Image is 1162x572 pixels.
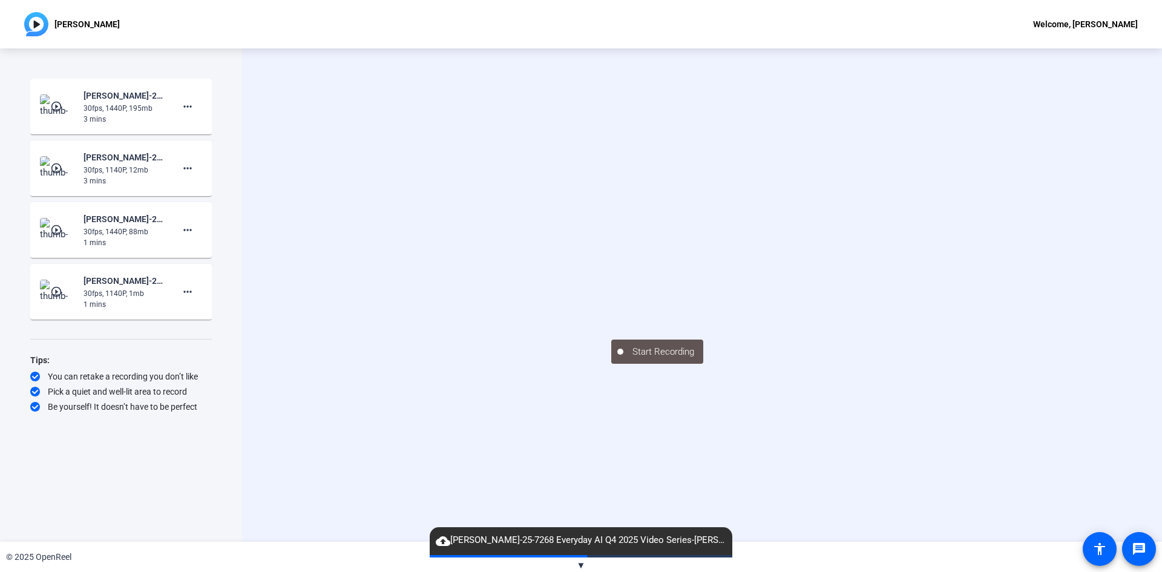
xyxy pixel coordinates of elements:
[436,534,450,548] mat-icon: cloud_upload
[1092,542,1107,556] mat-icon: accessibility
[84,274,165,288] div: [PERSON_NAME]-25-7268 Everyday AI Q4 2025 Video Series-[PERSON_NAME]-1758898283287-screen
[1033,17,1138,31] div: Welcome, [PERSON_NAME]
[84,165,165,176] div: 30fps, 1140P, 12mb
[180,284,195,299] mat-icon: more_horiz
[54,17,120,31] p: [PERSON_NAME]
[40,94,76,119] img: thumb-nail
[180,161,195,176] mat-icon: more_horiz
[6,551,71,564] div: © 2025 OpenReel
[430,533,732,548] span: [PERSON_NAME]-25-7268 Everyday AI Q4 2025 Video Series-[PERSON_NAME]-1758902977748-webcam
[611,340,703,364] button: Start Recording
[84,103,165,114] div: 30fps, 1440P, 195mb
[84,299,165,310] div: 1 mins
[577,560,586,571] span: ▼
[40,280,76,304] img: thumb-nail
[24,12,48,36] img: OpenReel logo
[623,345,703,359] span: Start Recording
[1132,542,1146,556] mat-icon: message
[84,237,165,248] div: 1 mins
[40,218,76,242] img: thumb-nail
[30,401,212,413] div: Be yourself! It doesn’t have to be perfect
[30,353,212,367] div: Tips:
[84,114,165,125] div: 3 mins
[84,88,165,103] div: [PERSON_NAME]-25-7268 Everyday AI Q4 2025 Video Series-[PERSON_NAME]-1758898648344-webcam
[50,224,65,236] mat-icon: play_circle_outline
[84,288,165,299] div: 30fps, 1140P, 1mb
[30,370,212,383] div: You can retake a recording you don’t like
[84,212,165,226] div: [PERSON_NAME]-25-7268 Everyday AI Q4 2025 Video Series-[PERSON_NAME]-1758898283287-webcam
[84,150,165,165] div: [PERSON_NAME]-25-7268 Everyday AI Q4 2025 Video Series-[PERSON_NAME]-1758898648343-screen
[84,176,165,186] div: 3 mins
[40,156,76,180] img: thumb-nail
[84,226,165,237] div: 30fps, 1440P, 88mb
[50,100,65,113] mat-icon: play_circle_outline
[50,162,65,174] mat-icon: play_circle_outline
[180,99,195,114] mat-icon: more_horiz
[50,286,65,298] mat-icon: play_circle_outline
[30,386,212,398] div: Pick a quiet and well-lit area to record
[180,223,195,237] mat-icon: more_horiz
